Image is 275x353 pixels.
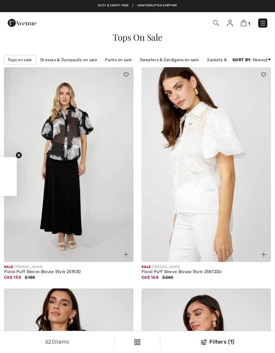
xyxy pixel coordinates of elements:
a: Dresses & Jumpsuits on sale [37,55,101,64]
div: Filters (1) [164,338,271,346]
div: : Newest [232,57,271,63]
a: Tops on sale [4,55,36,65]
img: Floral Puff Sleeve Blouse Style 251530. Black/Off White [4,67,133,262]
div: [PERSON_NAME] [142,265,271,270]
img: Search [213,20,219,26]
a: 1 [241,19,250,27]
span: Sale [4,265,13,269]
img: heart_black_full.svg [261,73,266,77]
a: Pants on sale [102,55,135,64]
img: Filters [134,339,140,345]
img: heart_black_full.svg [124,73,128,77]
span: 620 [45,339,55,345]
div: Floral Puff Sleeve Blouse Style 258722U [142,270,271,274]
img: Floral Puff Sleeve Blouse Style 258722U. Off White [142,67,271,262]
strong: Sort By [232,57,251,62]
span: Tops On Sale [113,31,162,43]
span: CA$ 130 [4,275,21,280]
img: plus_v2.svg [124,252,128,257]
span: CA$ 168 [142,275,159,280]
span: $185 [25,275,35,280]
span: Sale [142,265,151,269]
img: Filters [201,340,207,345]
div: [PERSON_NAME] [4,265,133,270]
a: 1ère Avenue [8,19,36,26]
span: $240 [162,275,173,280]
img: plus_v2.svg [261,252,266,257]
a: Sweaters & Cardigans on sale [136,55,202,64]
img: Menu [260,20,266,27]
img: My Info [227,20,233,27]
img: 1ère Avenue [8,16,36,30]
button: Close teaser [15,152,22,159]
div: Floral Puff Sleeve Blouse Style 251530 [4,270,133,274]
img: Shopping Bag [241,20,246,26]
span: 1 [248,21,250,26]
a: Jackets & Blazers on sale [203,55,261,64]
